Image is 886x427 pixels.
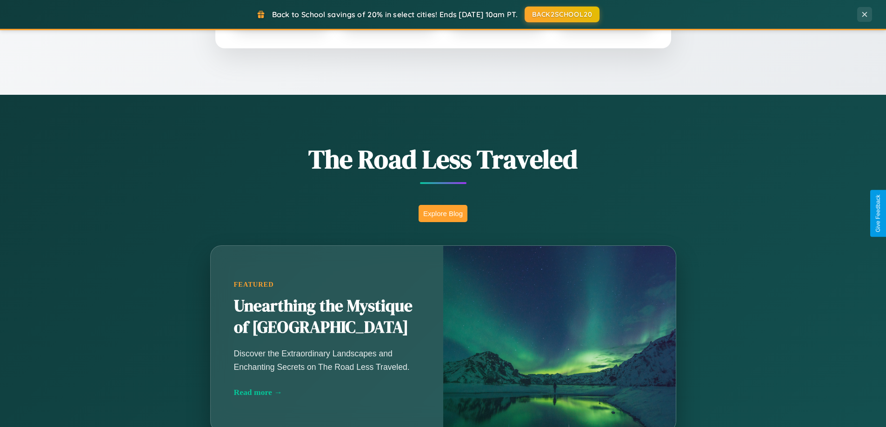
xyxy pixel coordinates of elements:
[234,281,420,289] div: Featured
[419,205,467,222] button: Explore Blog
[234,388,420,397] div: Read more →
[272,10,518,19] span: Back to School savings of 20% in select cities! Ends [DATE] 10am PT.
[164,141,722,177] h1: The Road Less Traveled
[875,195,881,232] div: Give Feedback
[525,7,600,22] button: BACK2SCHOOL20
[234,296,420,338] h2: Unearthing the Mystique of [GEOGRAPHIC_DATA]
[234,347,420,373] p: Discover the Extraordinary Landscapes and Enchanting Secrets on The Road Less Traveled.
